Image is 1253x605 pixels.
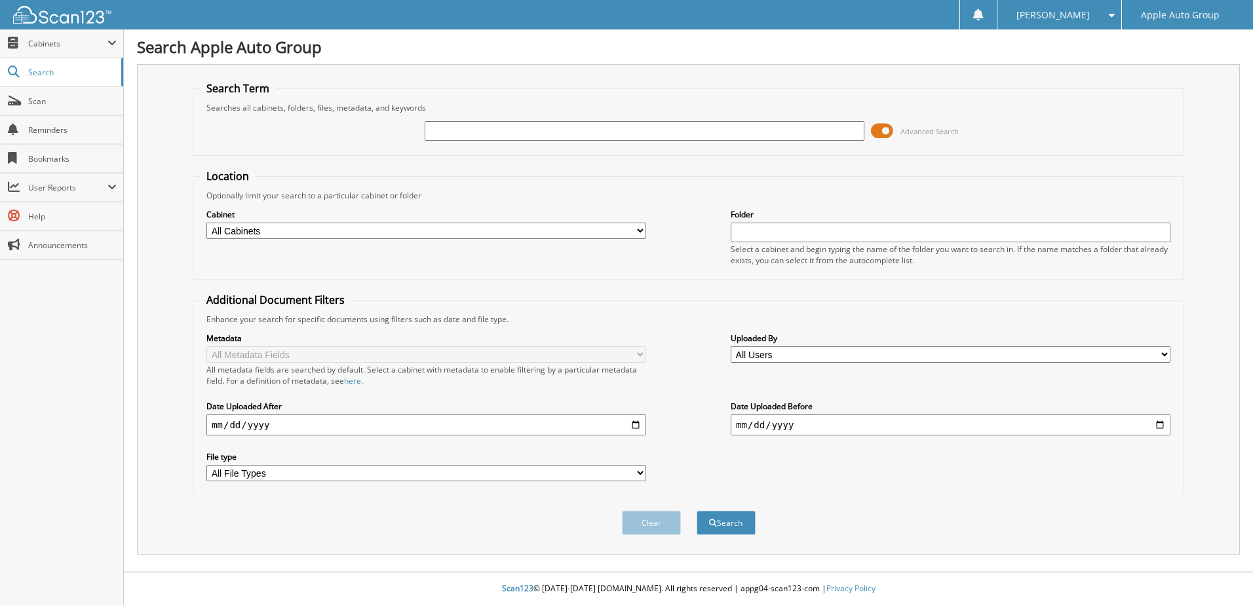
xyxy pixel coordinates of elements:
label: Uploaded By [731,333,1170,344]
span: Advanced Search [900,126,959,136]
span: Announcements [28,240,117,251]
h1: Search Apple Auto Group [137,36,1240,58]
label: Metadata [206,333,646,344]
label: Date Uploaded After [206,401,646,412]
div: All metadata fields are searched by default. Select a cabinet with metadata to enable filtering b... [206,364,646,386]
label: Date Uploaded Before [731,401,1170,412]
input: end [731,414,1170,435]
button: Clear [622,511,681,535]
span: Scan [28,96,117,107]
span: User Reports [28,182,107,193]
span: Help [28,211,117,222]
img: scan123-logo-white.svg [13,6,111,24]
div: © [DATE]-[DATE] [DOMAIN_NAME]. All rights reserved | appg04-scan123-com | [124,573,1253,605]
span: Apple Auto Group [1141,11,1220,19]
div: Select a cabinet and begin typing the name of the folder you want to search in. If the name match... [731,244,1170,266]
div: Searches all cabinets, folders, files, metadata, and keywords [200,102,1177,113]
label: File type [206,451,646,462]
span: Reminders [28,124,117,136]
a: Privacy Policy [826,583,876,594]
label: Cabinet [206,209,646,220]
legend: Additional Document Filters [200,293,351,307]
a: here [344,375,361,386]
span: Scan123 [502,583,533,594]
span: Search [28,67,115,78]
legend: Location [200,169,256,183]
span: [PERSON_NAME] [1016,11,1090,19]
legend: Search Term [200,81,276,96]
span: Cabinets [28,38,107,49]
input: start [206,414,646,435]
button: Search [697,511,756,535]
div: Enhance your search for specific documents using filters such as date and file type. [200,314,1177,325]
span: Bookmarks [28,153,117,164]
div: Optionally limit your search to a particular cabinet or folder [200,190,1177,201]
label: Folder [731,209,1170,220]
